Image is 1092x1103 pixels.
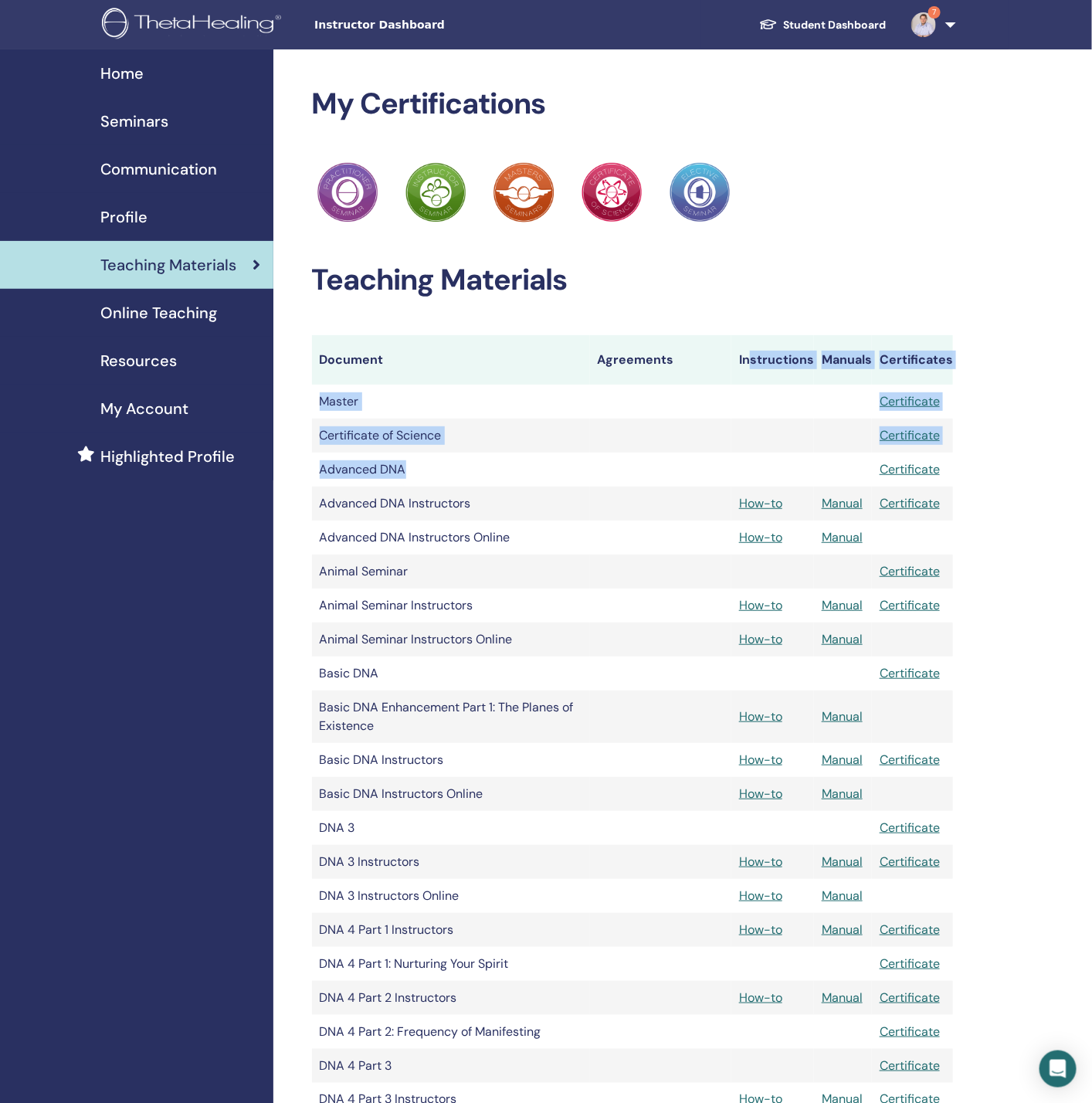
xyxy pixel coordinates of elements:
[739,887,782,904] a: How-to
[317,162,378,222] img: Practitioner
[822,887,863,904] a: Manual
[880,495,940,511] a: Certificate
[100,253,236,277] span: Teaching Materials
[822,752,863,768] a: Manual
[880,1057,940,1074] a: Certificate
[312,1015,590,1049] td: DNA 4 Part 2: Frequency of Manifesting
[312,487,590,521] td: Advanced DNA Instructors
[880,665,940,681] a: Certificate
[739,708,782,725] a: How-to
[100,349,177,372] span: Resources
[739,989,782,1006] a: How-to
[312,521,590,555] td: Advanced DNA Instructors Online
[822,921,863,938] a: Manual
[312,657,590,691] td: Basic DNA
[759,18,778,31] img: graduation-cap-white.svg
[312,623,590,657] td: Animal Seminar Instructors Online
[822,854,863,870] a: Manual
[822,631,863,647] a: Manual
[911,12,936,37] img: default.jpg
[880,820,940,836] a: Certificate
[880,854,940,870] a: Certificate
[739,495,782,511] a: How-to
[100,110,168,133] span: Seminars
[312,879,590,913] td: DNA 3 Instructors Online
[405,162,466,222] img: Practitioner
[312,913,590,947] td: DNA 4 Part 1 Instructors
[739,752,782,768] a: How-to
[739,529,782,545] a: How-to
[880,921,940,938] a: Certificate
[880,1023,940,1040] a: Certificate
[100,397,188,420] span: My Account
[312,981,590,1015] td: DNA 4 Part 2 Instructors
[312,845,590,879] td: DNA 3 Instructors
[312,777,590,811] td: Basic DNA Instructors Online
[739,631,782,647] a: How-to
[822,708,863,725] a: Manual
[100,301,217,324] span: Online Teaching
[822,786,863,802] a: Manual
[739,597,782,613] a: How-to
[1039,1050,1077,1088] div: Open Intercom Messenger
[739,921,782,938] a: How-to
[880,955,940,972] a: Certificate
[102,8,287,42] img: logo.png
[872,335,953,385] th: Certificates
[880,427,940,443] a: Certificate
[312,589,590,623] td: Animal Seminar Instructors
[739,854,782,870] a: How-to
[312,87,954,122] h2: My Certifications
[314,17,546,33] span: Instructor Dashboard
[880,597,940,613] a: Certificate
[312,419,590,453] td: Certificate of Science
[312,555,590,589] td: Animal Seminar
[880,752,940,768] a: Certificate
[880,563,940,579] a: Certificate
[822,597,863,613] a: Manual
[582,162,642,222] img: Practitioner
[312,743,590,777] td: Basic DNA Instructors
[312,453,590,487] td: Advanced DNA
[312,335,590,385] th: Document
[747,11,899,39] a: Student Dashboard
[312,947,590,981] td: DNA 4 Part 1: Nurturing Your Spirit
[822,989,863,1006] a: Manual
[312,1049,590,1083] td: DNA 4 Part 3
[880,989,940,1006] a: Certificate
[312,811,590,845] td: DNA 3
[670,162,730,222] img: Practitioner
[928,6,941,19] span: 7
[100,205,148,229] span: Profile
[880,393,940,409] a: Certificate
[739,786,782,802] a: How-to
[100,445,235,468] span: Highlighted Profile
[822,495,863,511] a: Manual
[822,529,863,545] a: Manual
[100,62,144,85] span: Home
[880,461,940,477] a: Certificate
[590,335,732,385] th: Agreements
[493,162,554,222] img: Practitioner
[814,335,872,385] th: Manuals
[312,263,954,298] h2: Teaching Materials
[312,691,590,743] td: Basic DNA Enhancement Part 1: The Planes of Existence
[731,335,814,385] th: Instructions
[100,158,217,181] span: Communication
[312,385,590,419] td: Master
